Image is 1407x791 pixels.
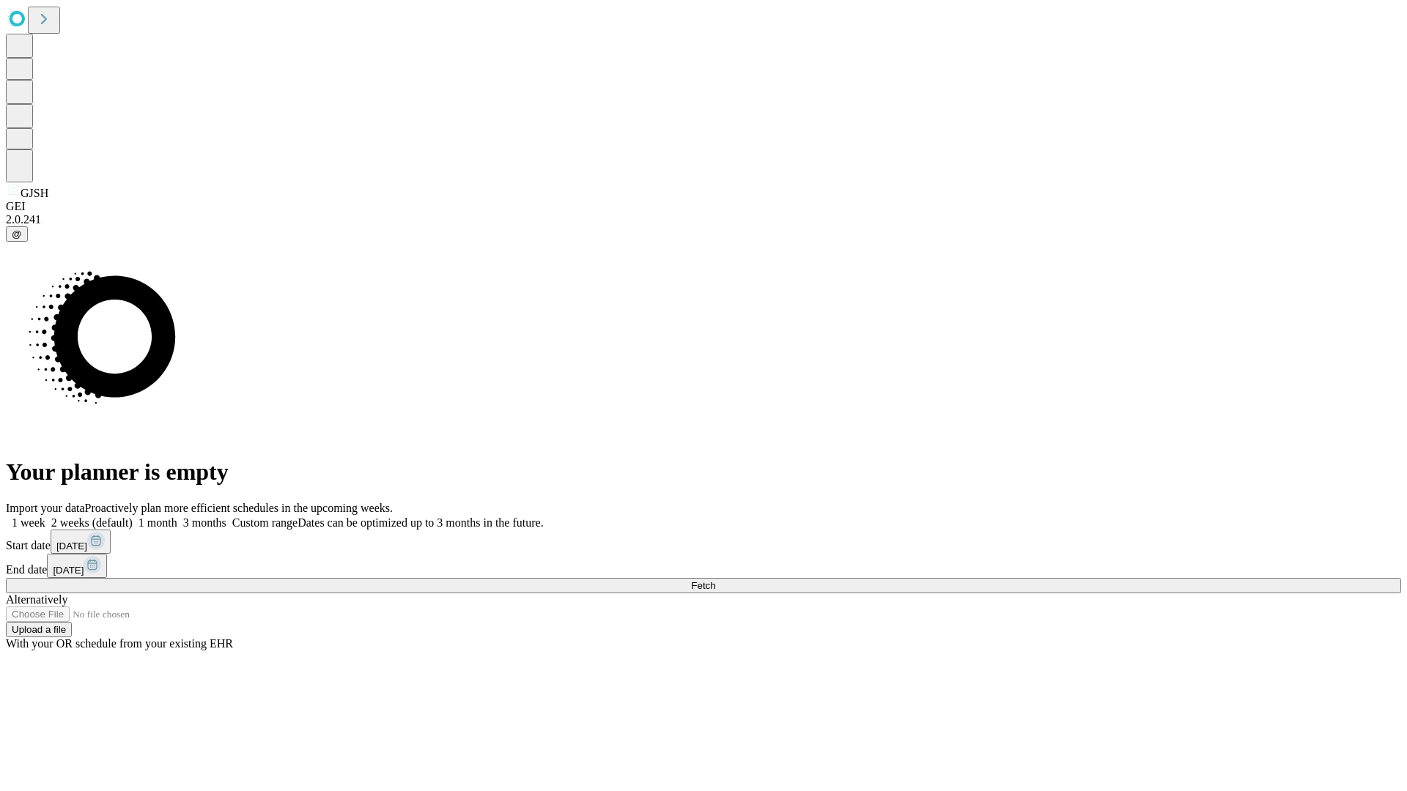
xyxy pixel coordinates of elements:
span: Alternatively [6,593,67,606]
span: 1 month [139,516,177,529]
span: 1 week [12,516,45,529]
div: 2.0.241 [6,213,1401,226]
span: [DATE] [53,565,84,576]
span: Dates can be optimized up to 3 months in the future. [298,516,543,529]
span: 2 weeks (default) [51,516,133,529]
span: 3 months [183,516,226,529]
button: Fetch [6,578,1401,593]
span: With your OR schedule from your existing EHR [6,637,233,650]
div: GEI [6,200,1401,213]
button: Upload a file [6,622,72,637]
span: Fetch [691,580,715,591]
h1: Your planner is empty [6,458,1401,486]
button: [DATE] [51,530,111,554]
div: End date [6,554,1401,578]
button: [DATE] [47,554,107,578]
span: GJSH [21,187,48,199]
span: [DATE] [56,541,87,552]
div: Start date [6,530,1401,554]
span: Import your data [6,502,85,514]
span: Proactively plan more efficient schedules in the upcoming weeks. [85,502,393,514]
button: @ [6,226,28,242]
span: Custom range [232,516,298,529]
span: @ [12,229,22,239]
